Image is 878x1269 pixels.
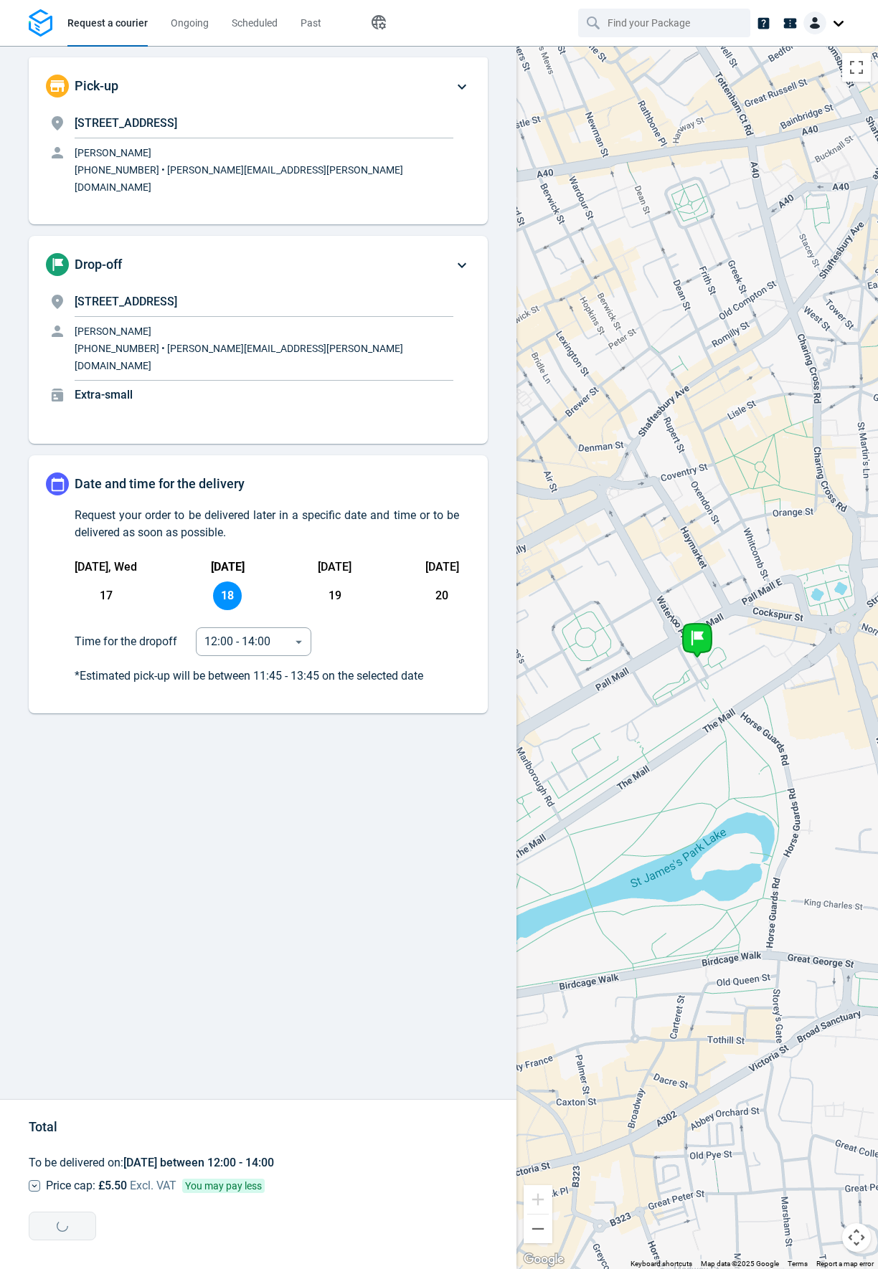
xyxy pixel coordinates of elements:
[75,476,245,491] span: Date and time for the delivery
[75,340,453,374] p: [PHONE_NUMBER] • [PERSON_NAME][EMAIL_ADDRESS][PERSON_NAME][DOMAIN_NAME]
[80,669,423,683] span: Estimated pick-up will be between 11:45 - 13:45 on the selected date
[524,1215,552,1243] button: Zoom out
[631,1259,692,1269] button: Keyboard shortcuts
[92,581,121,610] span: 17
[321,581,349,610] span: 19
[75,144,453,161] p: [PERSON_NAME]
[75,633,190,650] span: Time for the dropoff
[75,115,453,132] p: [STREET_ADDRESS]
[803,11,826,34] img: Client
[46,1179,95,1192] span: Price cap:
[171,17,209,29] span: Ongoing
[127,1179,176,1192] span: Excl. VAT
[232,17,278,29] span: Scheduled
[524,1185,552,1214] button: Zoom in
[182,1179,265,1193] span: You may pay less
[98,1179,127,1192] span: £5.50
[29,1119,57,1134] span: Total
[75,78,118,93] span: Pick-up
[520,1250,567,1269] a: Open this area in Google Maps (opens a new window)
[520,1250,567,1269] img: Google
[75,293,453,310] p: [STREET_ADDRESS]
[788,1260,808,1268] a: Terms
[123,1156,274,1169] span: [DATE] between 12:00 - 14:00
[75,386,453,404] p: Extra-small
[318,559,351,576] p: [DATE]
[428,581,456,610] span: 20
[75,161,453,196] p: [PHONE_NUMBER] • [PERSON_NAME][EMAIL_ADDRESS][PERSON_NAME][DOMAIN_NAME]
[608,9,724,37] input: Find your Package
[425,559,459,576] p: [DATE]
[842,1223,871,1252] button: Map camera controls
[213,581,242,610] span: 18
[29,236,488,444] div: Drop-off[STREET_ADDRESS][PERSON_NAME][PHONE_NUMBER] • [PERSON_NAME][EMAIL_ADDRESS][PERSON_NAME][D...
[67,17,148,29] span: Request a courier
[29,1177,265,1194] div: Price cap:£5.50Excl. VATYou may pay less
[816,1260,874,1268] a: Report a map error
[29,57,488,224] div: Pick-up[STREET_ADDRESS][PERSON_NAME][PHONE_NUMBER] • [PERSON_NAME][EMAIL_ADDRESS][PERSON_NAME][DO...
[75,323,453,340] p: [PERSON_NAME]
[211,559,245,576] p: [DATE]
[75,257,122,272] span: Drop-off
[204,633,288,650] div: 12:00 - 14:00
[842,53,871,82] button: Toggle fullscreen view
[75,508,459,539] span: Request your order to be delivered later in a specific date and time or to be delivered as soon a...
[75,559,137,576] p: [DATE], Wed
[701,1260,779,1268] span: Map data ©2025 Google
[29,9,52,37] img: Logo
[301,17,321,29] span: Past
[29,1156,274,1169] span: To be delivered on:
